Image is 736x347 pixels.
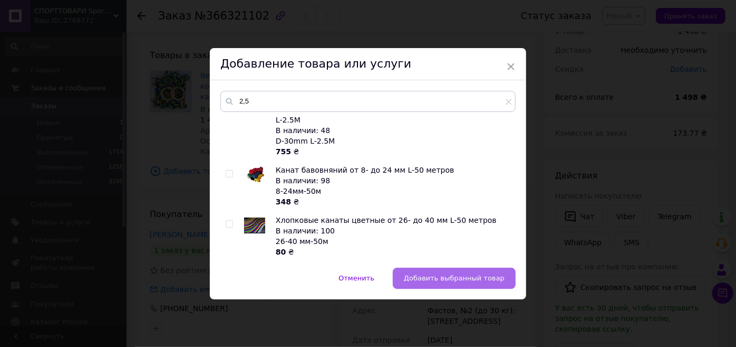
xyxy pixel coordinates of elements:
[244,165,265,186] img: Канат бавовняний от 8- до 24 мм L-50 метров
[506,58,516,76] span: ×
[276,166,454,174] span: Канат бавовняний от 8- до 24 мм L-50 метров
[276,248,286,256] b: 80
[276,175,510,186] div: В наличии: 98
[276,216,497,224] span: Хлопковые канаты цветные от 26- до 40 мм L-50 метров
[276,105,510,124] span: метра D-30mm L-2.5M
[276,187,321,195] span: 8-24мм-50м
[276,247,510,257] div: ₴
[276,226,510,236] div: В наличии: 100
[276,237,328,246] span: 26-40 мм-50м
[393,268,516,289] button: Добавить выбранный товар
[220,91,516,112] input: Поиск по товарам и услугам
[276,125,510,136] div: В наличии: 48
[276,196,510,207] div: ₴
[276,146,510,157] div: ₴
[276,137,335,145] span: D-30mm L-2.5M
[327,268,385,289] button: Отменить
[210,48,526,80] div: Добавление товара или услуги
[404,274,505,282] span: Добавить выбранный товар
[276,147,291,156] b: 755
[338,274,374,282] span: Отменить
[276,198,291,206] b: 348
[244,218,265,233] img: Хлопковые канаты цветные от 26- до 40 мм L-50 метров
